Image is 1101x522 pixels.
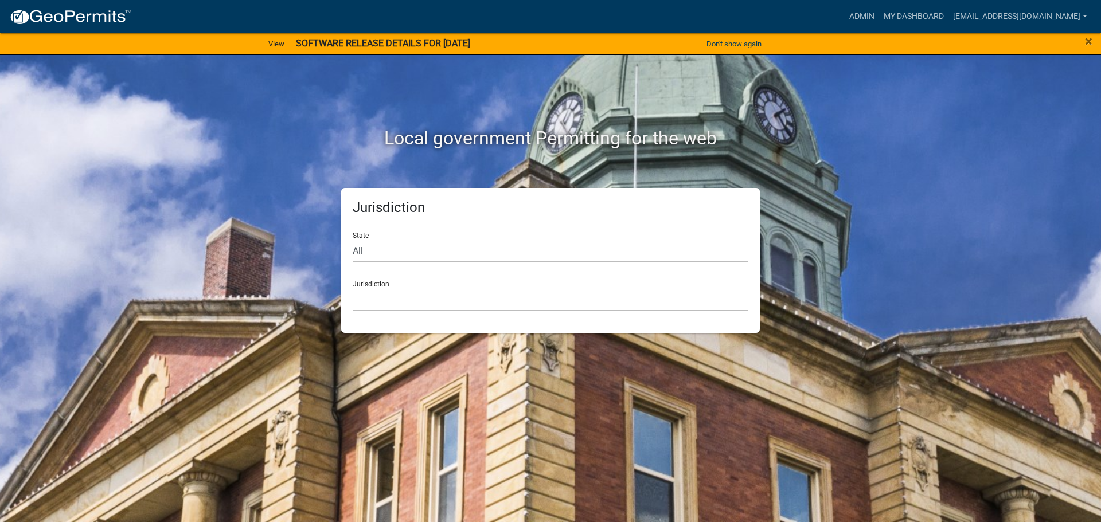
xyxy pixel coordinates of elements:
a: [EMAIL_ADDRESS][DOMAIN_NAME] [948,6,1092,28]
h2: Local government Permitting for the web [232,127,869,149]
a: My Dashboard [879,6,948,28]
h5: Jurisdiction [353,199,748,216]
span: × [1085,33,1092,49]
button: Don't show again [702,34,766,53]
a: View [264,34,289,53]
button: Close [1085,34,1092,48]
strong: SOFTWARE RELEASE DETAILS FOR [DATE] [296,38,470,49]
a: Admin [845,6,879,28]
